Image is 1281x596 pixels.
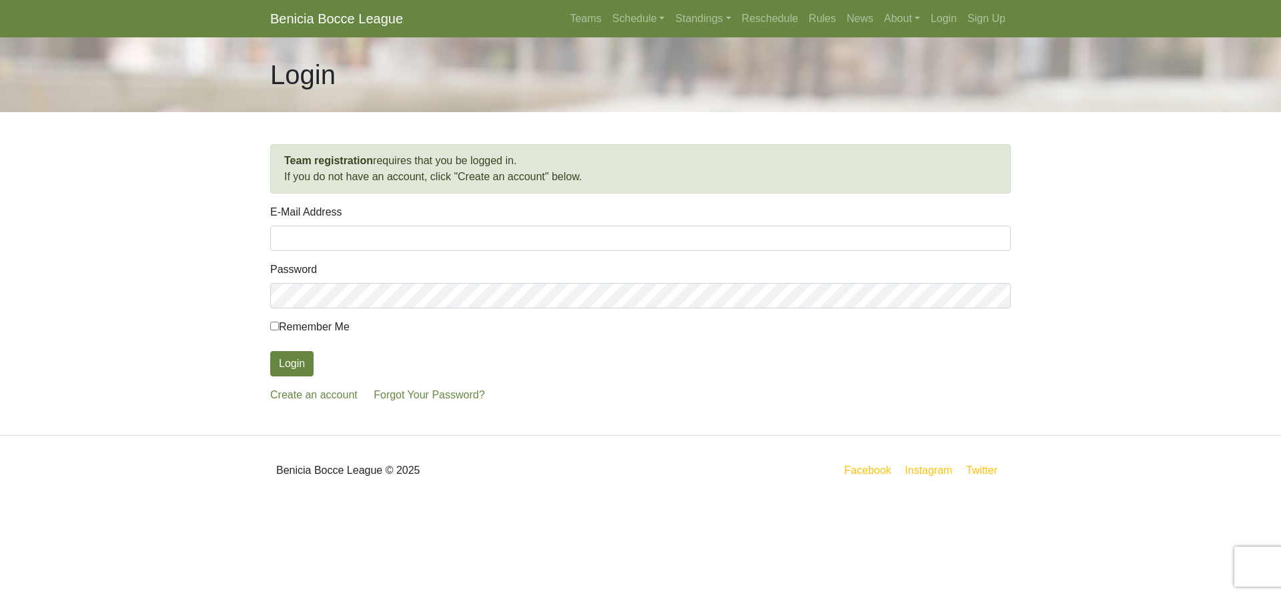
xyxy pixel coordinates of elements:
a: News [841,5,879,32]
a: Login [925,5,962,32]
h1: Login [270,59,336,91]
input: Remember Me [270,322,279,330]
a: Teams [564,5,606,32]
a: Rules [803,5,841,32]
label: Remember Me [270,319,350,335]
a: Forgot Your Password? [374,389,484,400]
a: Facebook [842,462,894,479]
div: requires that you be logged in. If you do not have an account, click "Create an account" below. [270,144,1011,194]
a: Schedule [607,5,671,32]
a: Twitter [963,462,1008,479]
label: E-Mail Address [270,204,342,220]
div: Benicia Bocce League © 2025 [260,446,640,495]
button: Login [270,351,314,376]
a: Benicia Bocce League [270,5,403,32]
label: Password [270,262,317,278]
a: Instagram [902,462,955,479]
a: Create an account [270,389,358,400]
strong: Team registration [284,155,373,166]
a: Standings [670,5,736,32]
a: Sign Up [962,5,1011,32]
a: About [879,5,925,32]
a: Reschedule [737,5,804,32]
